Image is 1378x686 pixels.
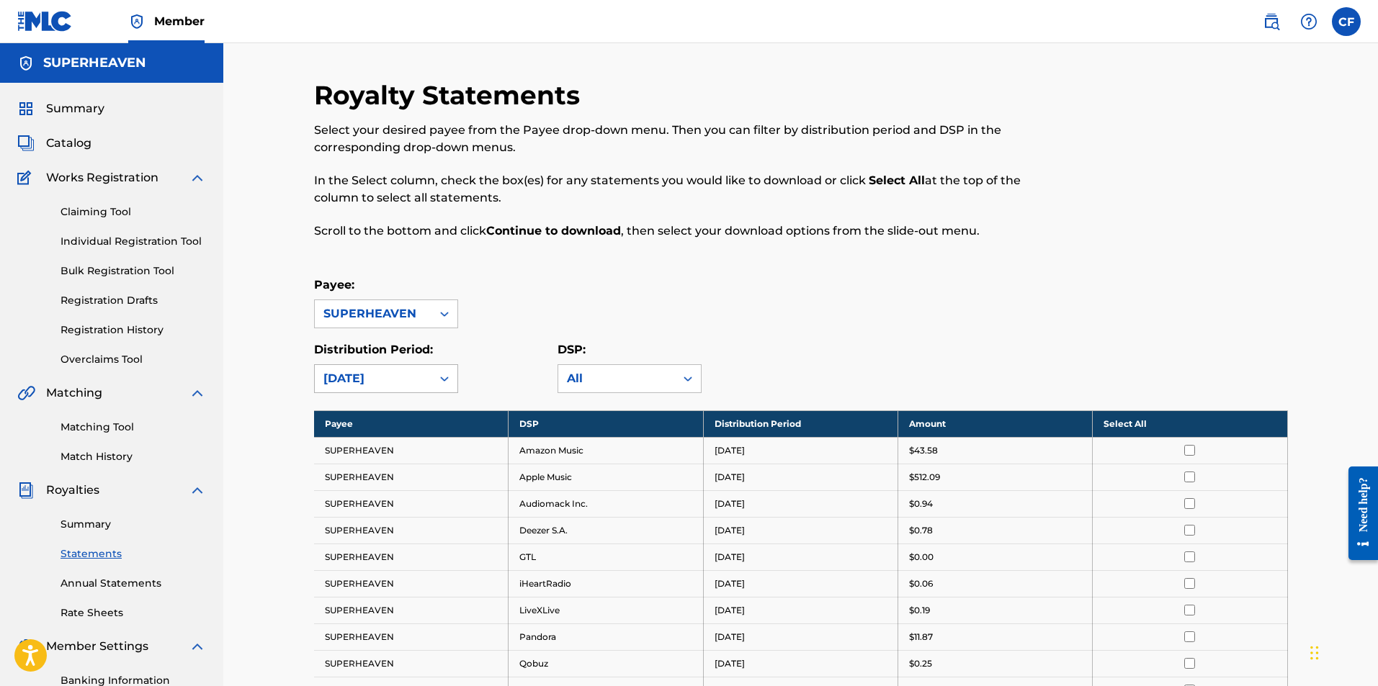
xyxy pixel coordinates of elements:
[703,570,898,597] td: [DATE]
[1332,7,1361,36] div: User Menu
[1300,13,1317,30] img: help
[314,490,509,517] td: SUPERHEAVEN
[1294,7,1323,36] div: Help
[323,370,423,387] div: [DATE]
[17,100,104,117] a: SummarySummary
[909,551,934,564] p: $0.00
[189,384,206,402] img: expand
[909,471,940,484] p: $512.09
[1257,7,1286,36] a: Public Search
[17,169,36,186] img: Works Registration
[314,650,509,677] td: SUPERHEAVEN
[61,605,206,620] a: Rate Sheets
[61,263,206,279] a: Bulk Registration Tool
[509,437,703,464] td: Amazon Music
[61,449,206,464] a: Match History
[909,577,933,590] p: $0.06
[46,638,148,655] span: Member Settings
[17,482,35,499] img: Royalties
[314,172,1064,207] p: In the Select column, check the box(es) for any statements you would like to download or click at...
[703,517,898,543] td: [DATE]
[509,650,703,677] td: Qobuz
[314,464,509,490] td: SUPERHEAVEN
[61,204,206,220] a: Claiming Tool
[17,638,35,655] img: Member Settings
[703,464,898,490] td: [DATE]
[314,79,587,112] h2: Royalty Statements
[189,638,206,655] img: expand
[314,570,509,597] td: SUPERHEAVEN
[703,623,898,650] td: [DATE]
[314,343,433,356] label: Distribution Period:
[46,384,102,402] span: Matching
[314,410,509,437] th: Payee
[1306,617,1378,686] iframe: Chat Widget
[154,13,205,30] span: Member
[703,597,898,623] td: [DATE]
[43,55,146,71] h5: SUPERHEAVEN
[509,543,703,570] td: GTL
[17,135,91,152] a: CatalogCatalog
[17,135,35,152] img: Catalog
[1093,410,1287,437] th: Select All
[314,122,1064,156] p: Select your desired payee from the Payee drop-down menu. Then you can filter by distribution peri...
[46,482,99,499] span: Royalties
[46,169,158,186] span: Works Registration
[314,543,509,570] td: SUPERHEAVEN
[314,437,509,464] td: SUPERHEAVEN
[46,135,91,152] span: Catalog
[509,623,703,650] td: Pandora
[509,597,703,623] td: LiveXLive
[17,11,73,32] img: MLC Logo
[61,293,206,308] a: Registration Drafts
[703,410,898,437] th: Distribution Period
[509,490,703,517] td: Audiomack Inc.
[17,100,35,117] img: Summary
[314,278,354,292] label: Payee:
[323,305,423,322] div: SUPERHEAVEN
[486,224,621,238] strong: Continue to download
[61,546,206,561] a: Statements
[703,490,898,517] td: [DATE]
[703,650,898,677] td: [DATE]
[509,517,703,543] td: Deezer S.A.
[17,384,35,402] img: Matching
[1263,13,1280,30] img: search
[703,543,898,570] td: [DATE]
[509,570,703,597] td: iHeartRadio
[909,444,938,457] p: $43.58
[61,352,206,367] a: Overclaims Tool
[17,55,35,72] img: Accounts
[61,322,206,338] a: Registration History
[909,497,933,510] p: $0.94
[314,623,509,650] td: SUPERHEAVEN
[189,482,206,499] img: expand
[61,517,206,532] a: Summary
[1310,631,1319,674] div: Drag
[558,343,586,356] label: DSP:
[128,13,146,30] img: Top Rightsholder
[869,173,925,187] strong: Select All
[1338,456,1378,572] iframe: Resource Center
[909,524,933,537] p: $0.78
[509,464,703,490] td: Apple Music
[61,576,206,591] a: Annual Statements
[909,657,932,670] p: $0.25
[909,604,930,617] p: $0.19
[909,631,933,644] p: $11.87
[61,234,206,249] a: Individual Registration Tool
[314,222,1064,240] p: Scroll to the bottom and click , then select your download options from the slide-out menu.
[189,169,206,186] img: expand
[703,437,898,464] td: [DATE]
[61,420,206,435] a: Matching Tool
[46,100,104,117] span: Summary
[509,410,703,437] th: DSP
[898,410,1092,437] th: Amount
[314,517,509,543] td: SUPERHEAVEN
[314,597,509,623] td: SUPERHEAVEN
[567,370,666,387] div: All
